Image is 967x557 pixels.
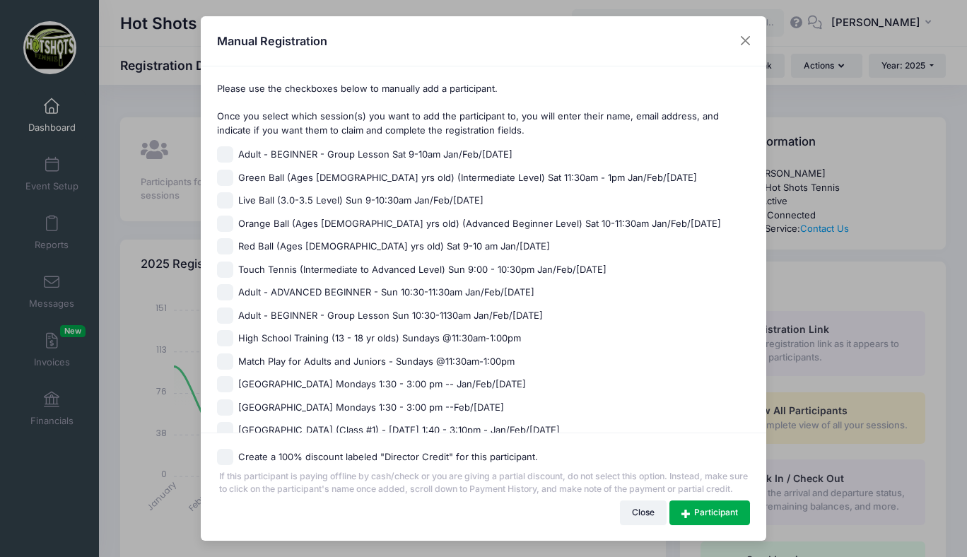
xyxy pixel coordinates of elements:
input: Green Ball (Ages [DEMOGRAPHIC_DATA] yrs old) (Intermediate Level) Sat 11:30am - 1pm Jan/Feb/[DATE] [217,170,233,186]
p: Please use the checkboxes below to manually add a participant. Once you select which session(s) y... [217,82,751,137]
span: If this participant is paying offline by cash/check or you are giving a partial discount, do not ... [217,465,751,496]
span: High School Training (13 - 18 yr olds) Sundays @11:30am-1:00pm [238,332,521,346]
input: Touch Tennis (Intermediate to Advanced Level) Sun 9:00 - 10:30pm Jan/Feb/[DATE] [217,262,233,278]
span: Match Play for Adults and Juniors - Sundays @11:30am-1:00pm [238,355,515,369]
input: [GEOGRAPHIC_DATA] (Class #1) - [DATE] 1:40 - 3:10pm - Jan/Feb/[DATE] [217,422,233,438]
span: [GEOGRAPHIC_DATA] (Class #1) - [DATE] 1:40 - 3:10pm - Jan/Feb/[DATE] [238,423,560,438]
label: Create a 100% discount labeled "Director Credit" for this participant. [238,450,538,464]
a: Participant [669,500,750,524]
span: [GEOGRAPHIC_DATA] Mondays 1:30 - 3:00 pm --Feb/[DATE] [238,401,504,415]
span: Touch Tennis (Intermediate to Advanced Level) Sun 9:00 - 10:30pm Jan/Feb/[DATE] [238,263,606,277]
input: Live Ball (3.0-3.5 Level) Sun 9-10:30am Jan/Feb/[DATE] [217,192,233,209]
span: Adult - ADVANCED BEGINNER - Sun 10:30-11:30am Jan/Feb/[DATE] [238,286,534,300]
h4: Manual Registration [217,33,327,49]
span: [GEOGRAPHIC_DATA] Mondays 1:30 - 3:00 pm -- Jan/Feb/[DATE] [238,377,526,392]
input: High School Training (13 - 18 yr olds) Sundays @11:30am-1:00pm [217,330,233,346]
input: Adult - BEGINNER - Group Lesson Sat 9-10am Jan/Feb/[DATE] [217,146,233,163]
button: Close [733,28,758,54]
span: Live Ball (3.0-3.5 Level) Sun 9-10:30am Jan/Feb/[DATE] [238,194,483,208]
span: Adult - BEGINNER - Group Lesson Sat 9-10am Jan/Feb/[DATE] [238,148,512,162]
input: Orange Ball (Ages [DEMOGRAPHIC_DATA] yrs old) (Advanced Beginner Level) Sat 10-11:30am Jan/Feb/[D... [217,216,233,232]
span: Red Ball (Ages [DEMOGRAPHIC_DATA] yrs old) Sat 9-10 am Jan/[DATE] [238,240,550,254]
input: [GEOGRAPHIC_DATA] Mondays 1:30 - 3:00 pm --Feb/[DATE] [217,399,233,416]
input: Match Play for Adults and Juniors - Sundays @11:30am-1:00pm [217,353,233,370]
input: Red Ball (Ages [DEMOGRAPHIC_DATA] yrs old) Sat 9-10 am Jan/[DATE] [217,238,233,254]
input: [GEOGRAPHIC_DATA] Mondays 1:30 - 3:00 pm -- Jan/Feb/[DATE] [217,376,233,392]
span: Green Ball (Ages [DEMOGRAPHIC_DATA] yrs old) (Intermediate Level) Sat 11:30am - 1pm Jan/Feb/[DATE] [238,171,697,185]
span: Orange Ball (Ages [DEMOGRAPHIC_DATA] yrs old) (Advanced Beginner Level) Sat 10-11:30am Jan/Feb/[D... [238,217,721,231]
input: Adult - ADVANCED BEGINNER - Sun 10:30-11:30am Jan/Feb/[DATE] [217,284,233,300]
input: Adult - BEGINNER - Group Lesson Sun 10:30-1130am Jan/Feb/[DATE] [217,307,233,324]
span: Adult - BEGINNER - Group Lesson Sun 10:30-1130am Jan/Feb/[DATE] [238,309,543,323]
button: Close [620,500,667,524]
